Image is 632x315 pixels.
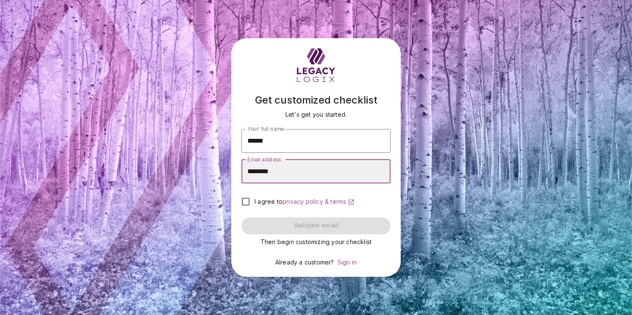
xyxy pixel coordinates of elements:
[275,259,334,266] span: Already a customer?
[247,125,284,132] span: Your full name
[283,198,346,205] span: privacy policy & terms
[286,111,346,118] span: Let's get you started.
[247,156,281,162] span: Email address
[255,94,377,106] span: Get customized checklist
[261,238,371,245] span: Then begin customizing your checklist
[255,198,283,205] span: I agree to
[338,259,357,266] a: Sign in
[283,198,355,205] a: privacy policy & terms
